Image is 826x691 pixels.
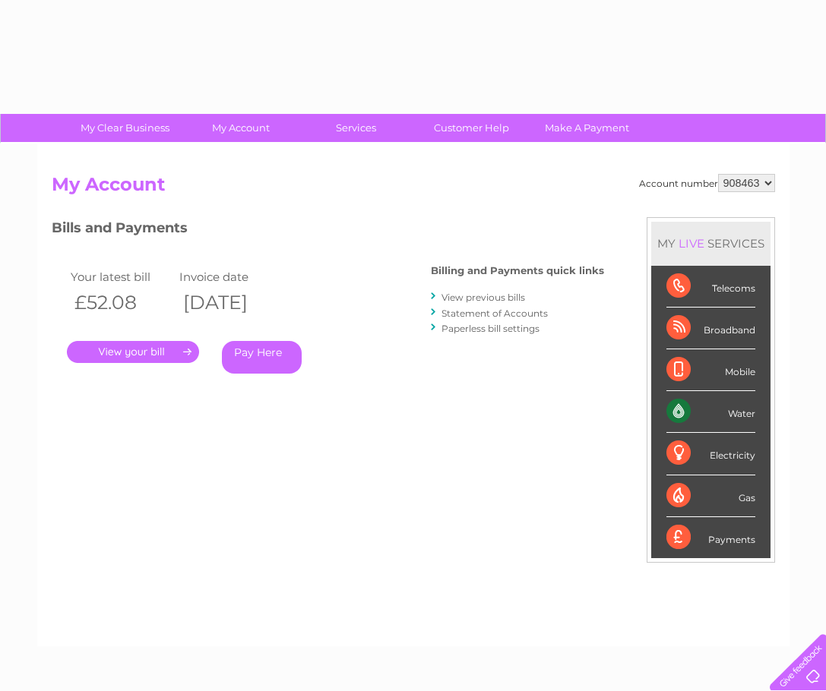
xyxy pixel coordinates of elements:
[441,292,525,303] a: View previous bills
[67,287,176,318] th: £52.08
[431,265,604,276] h4: Billing and Payments quick links
[639,174,775,192] div: Account number
[666,433,755,475] div: Electricity
[293,114,419,142] a: Services
[176,287,285,318] th: [DATE]
[441,323,540,334] a: Paperless bill settings
[666,475,755,517] div: Gas
[666,266,755,308] div: Telecoms
[178,114,303,142] a: My Account
[67,267,176,287] td: Your latest bill
[666,517,755,558] div: Payments
[52,174,775,203] h2: My Account
[441,308,548,319] a: Statement of Accounts
[676,236,707,251] div: LIVE
[409,114,534,142] a: Customer Help
[666,308,755,349] div: Broadband
[176,267,285,287] td: Invoice date
[62,114,188,142] a: My Clear Business
[666,391,755,433] div: Water
[52,217,604,244] h3: Bills and Payments
[666,349,755,391] div: Mobile
[67,341,199,363] a: .
[524,114,650,142] a: Make A Payment
[651,222,771,265] div: MY SERVICES
[222,341,302,374] a: Pay Here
